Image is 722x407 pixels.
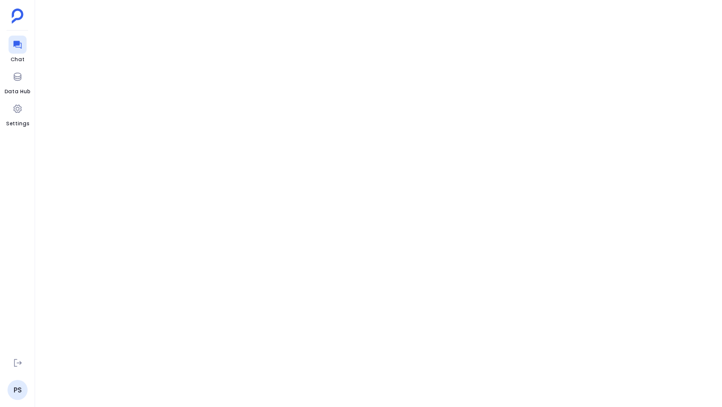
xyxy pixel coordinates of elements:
a: Chat [9,36,27,64]
span: Settings [6,120,29,128]
a: PS [8,380,28,400]
a: Settings [6,100,29,128]
span: Chat [9,56,27,64]
a: Data Hub [5,68,30,96]
img: petavue logo [12,9,24,24]
span: Data Hub [5,88,30,96]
